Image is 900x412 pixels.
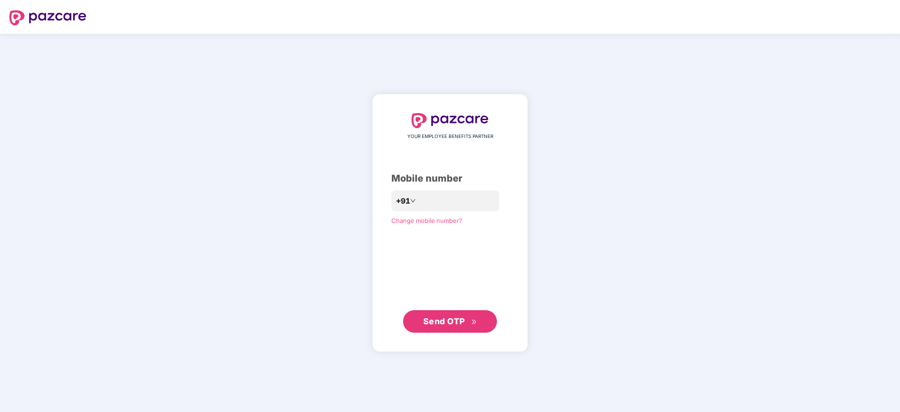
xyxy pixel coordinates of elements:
[407,133,493,140] span: YOUR EMPLOYEE BENEFITS PARTNER
[396,195,410,207] span: +91
[391,217,462,224] a: Change mobile number?
[410,198,416,204] span: down
[391,171,509,186] div: Mobile number
[471,319,477,325] span: double-right
[403,310,497,333] button: Send OTPdouble-right
[412,113,488,128] img: logo
[9,10,86,25] img: logo
[423,316,465,326] span: Send OTP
